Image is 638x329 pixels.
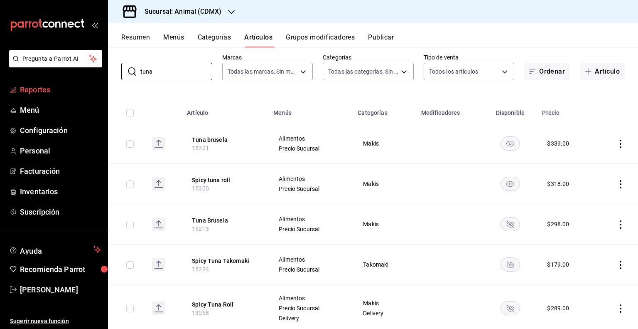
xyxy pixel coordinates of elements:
[279,257,342,262] span: Alimentos
[244,33,272,47] button: Artículos
[547,304,569,312] div: $ 289.00
[192,216,258,225] button: edit-product-location
[547,260,569,269] div: $ 179.00
[363,300,405,306] span: Makis
[547,220,569,228] div: $ 298.00
[363,221,405,227] span: Makis
[163,33,184,47] button: Menús
[91,22,98,28] button: open_drawer_menu
[501,177,520,191] button: availability-product
[279,216,342,222] span: Alimentos
[416,97,483,124] th: Modificadores
[20,84,101,95] span: Reportes
[501,136,520,151] button: availability-product
[501,217,520,231] button: availability-product
[286,33,355,47] button: Grupos modificadores
[192,309,209,316] span: 13068
[10,317,101,326] span: Sugerir nueva función
[20,166,101,177] span: Facturación
[20,245,90,255] span: Ayuda
[424,54,515,60] label: Tipo de venta
[363,181,405,187] span: Makis
[524,63,570,80] button: Ordenar
[228,67,298,76] span: Todas las marcas, Sin marca
[279,315,342,321] span: Delivery
[6,60,102,69] a: Pregunta a Parrot AI
[616,261,625,269] button: actions
[20,145,101,156] span: Personal
[9,50,102,67] button: Pregunta a Parrot AI
[192,300,258,309] button: edit-product-location
[268,97,353,124] th: Menús
[198,33,231,47] button: Categorías
[363,141,405,146] span: Makis
[279,226,342,232] span: Precio Sucursal
[363,310,405,316] span: Delivery
[121,33,638,47] div: navigation tabs
[121,33,150,47] button: Resumen
[279,186,342,192] span: Precio Sucursal
[616,304,625,313] button: actions
[138,7,221,17] h3: Sucursal: Animal (CDMX)
[222,54,313,60] label: Marcas
[279,136,342,141] span: Alimentos
[192,266,209,272] span: 15224
[192,185,209,192] span: 15300
[279,267,342,272] span: Precio Sucursal
[616,220,625,229] button: actions
[279,305,342,311] span: Precio Sucursal
[537,97,594,124] th: Precio
[616,180,625,188] button: actions
[368,33,394,47] button: Publicar
[353,97,416,124] th: Categorías
[20,206,101,218] span: Suscripción
[328,67,398,76] span: Todas las categorías, Sin categoría
[140,63,212,80] input: Buscar artículo
[20,186,101,197] span: Inventarios
[429,67,478,76] span: Todos los artículos
[483,97,537,124] th: Disponible
[501,301,520,315] button: availability-product
[279,295,342,301] span: Alimentos
[192,257,258,265] button: edit-product-location
[547,180,569,188] div: $ 318.00
[501,257,520,272] button: availability-product
[192,225,209,232] span: 15213
[192,136,258,144] button: edit-product-location
[279,176,342,182] span: Alimentos
[616,140,625,148] button: actions
[547,139,569,148] div: $ 339.00
[192,145,209,151] span: 15301
[182,97,268,124] th: Artículo
[20,125,101,136] span: Configuración
[20,104,101,116] span: Menú
[363,262,405,267] span: Takomaki
[279,146,342,151] span: Precio Sucursal
[192,176,258,184] button: edit-product-location
[20,264,101,275] span: Recomienda Parrot
[580,63,625,80] button: Artículo
[22,54,89,63] span: Pregunta a Parrot AI
[20,284,101,295] span: [PERSON_NAME]
[323,54,414,60] label: Categorías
